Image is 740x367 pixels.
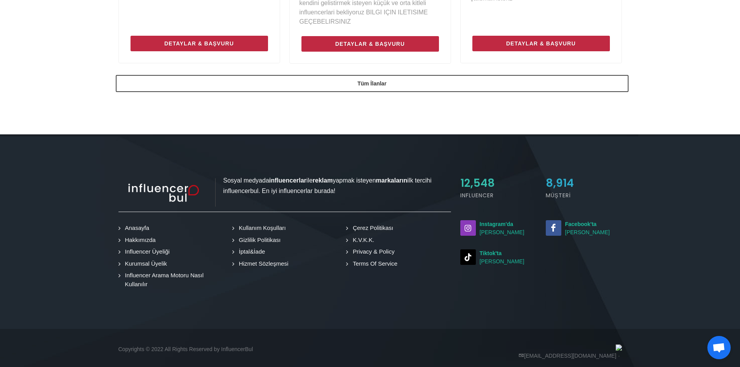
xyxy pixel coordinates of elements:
span: Detaylar & Başvuru [506,39,576,48]
a: Gizlilik Politikası [234,236,282,245]
strong: Facebook'ta [565,221,597,227]
a: İptal&İade [234,247,266,256]
a: Hakkımızda [120,236,157,245]
small: [PERSON_NAME] [546,220,622,237]
strong: Instagram'da [480,221,514,227]
img: logo_band_white@1x.png [616,344,622,351]
span: 12,548 [460,176,495,191]
a: Çerez Politikası [348,224,394,233]
a: Detaylar & Başvuru [131,36,268,51]
a: K.V.K.K. [348,236,375,245]
a: Detaylar & Başvuru [472,36,610,51]
strong: reklam [313,177,333,184]
a: Instagram'da[PERSON_NAME] [460,220,536,237]
a: Tüm İlanlar [116,75,629,92]
span: 8,914 [546,176,574,191]
a: Kurumsal Üyelik [120,259,168,268]
span: Detaylar & Başvuru [335,39,405,49]
span: Detaylar & Başvuru [164,39,234,48]
img: influencer_light.png [118,178,216,207]
a: Influencer Üyeliği [120,247,171,256]
a: Anasayfa [120,224,151,233]
span: · [618,351,620,361]
a: Privacy & Policy [348,247,396,256]
a: Hizmet Sözleşmesi [234,259,290,268]
p: Sosyal medyada ile yapmak isteyen ilk tercihi influencerbul. En iyi influencerlar burada! [118,175,451,196]
strong: Tiktok'ta [480,250,502,256]
h5: Müşteri [546,191,622,200]
a: Açık sohbet [707,336,731,359]
small: [PERSON_NAME] [460,249,536,266]
a: Terms Of Service [348,259,399,268]
h5: Influencer [460,191,536,200]
a: Kullanım Koşulları [234,224,287,233]
a: Tiktok'ta[PERSON_NAME] [460,249,536,266]
strong: influencerlar [269,177,306,184]
a: Influencer Arama Motoru Nasıl Kullanılır [120,271,223,289]
a: Facebook'ta[PERSON_NAME] [546,220,622,237]
strong: markaların [376,177,407,184]
small: [PERSON_NAME] [460,220,536,237]
a: Detaylar & Başvuru [301,36,439,52]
